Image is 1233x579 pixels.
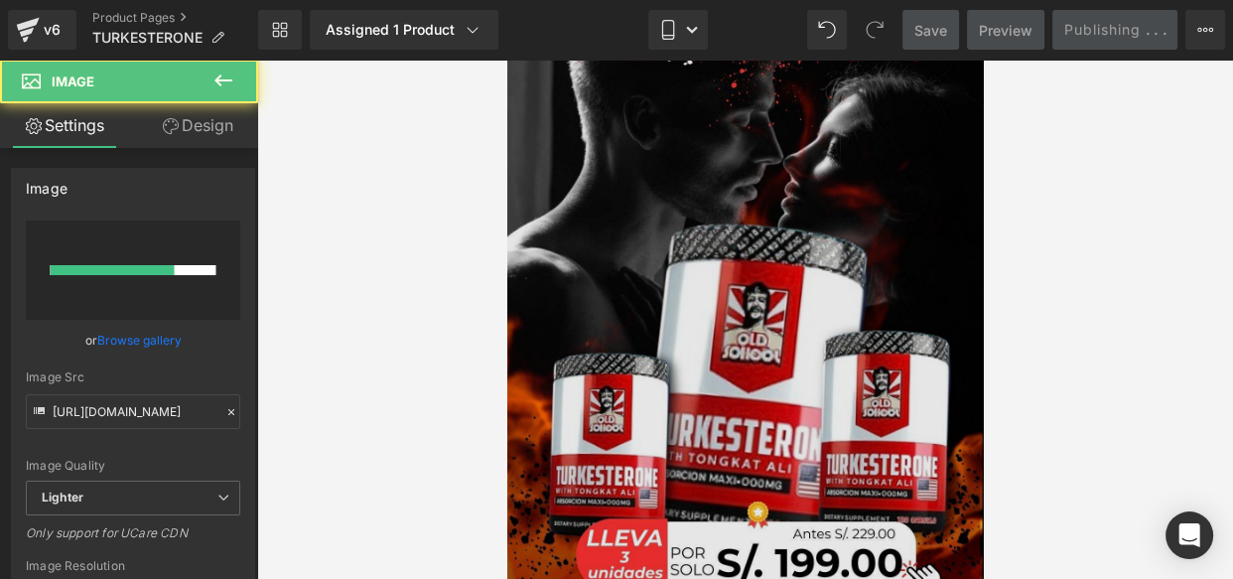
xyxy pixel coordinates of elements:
[807,10,847,50] button: Undo
[967,10,1044,50] a: Preview
[92,10,258,26] a: Product Pages
[1052,10,1178,50] button: Publishing .
[26,559,240,573] div: Image Resolution
[26,459,240,473] div: Image Quality
[258,10,302,50] a: New Library
[97,323,182,358] a: Browse gallery
[1064,21,1141,38] span: Publishing
[1146,21,1150,38] span: .
[133,103,262,148] a: Design
[8,10,76,50] a: v6
[914,20,947,41] span: Save
[26,370,240,384] div: Image Src
[1185,10,1225,50] button: More
[326,20,482,40] div: Assigned 1 Product
[26,525,240,554] div: Only support for UCare CDN
[40,17,65,43] div: v6
[26,394,240,429] input: Link
[979,20,1032,41] span: Preview
[42,490,83,505] b: Lighter
[855,10,894,50] button: Redo
[26,169,68,197] div: Image
[52,73,94,89] span: Image
[1165,511,1213,559] div: Open Intercom Messenger
[92,30,203,46] span: TURKESTERONE
[26,330,240,351] div: or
